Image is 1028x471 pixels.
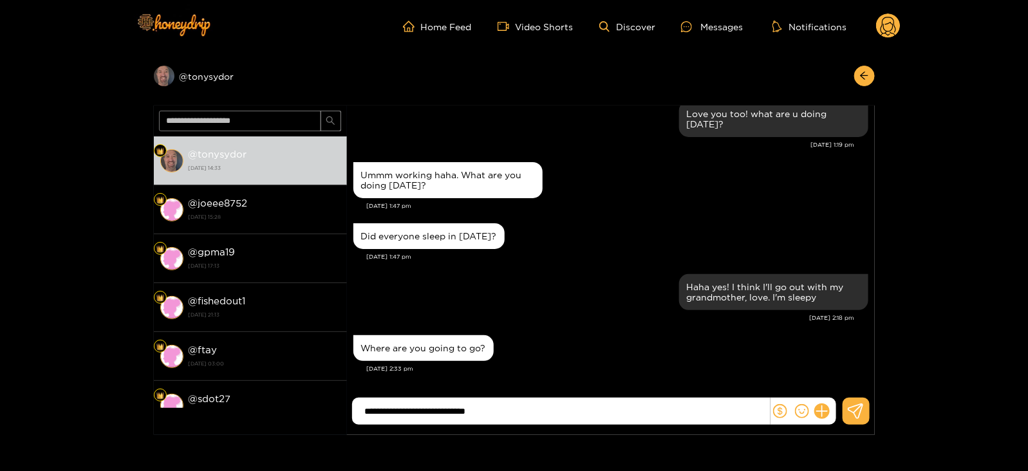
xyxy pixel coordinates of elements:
strong: [DATE] 15:28 [189,211,341,223]
a: Discover [599,21,655,32]
div: [DATE] 1:19 pm [353,140,855,149]
div: [DATE] 1:47 pm [367,201,868,210]
img: conversation [160,247,183,270]
img: conversation [160,394,183,417]
div: Haha yes! I think I'll go out with my grandmother, love. I'm sleepy [687,282,861,302]
span: video-camera [498,21,516,32]
img: conversation [160,345,183,368]
strong: [DATE] 09:30 [189,407,341,418]
strong: @ joeee8752 [189,198,248,208]
img: conversation [160,296,183,319]
span: search [326,116,335,127]
span: dollar [773,404,787,418]
strong: @ fishedout1 [189,295,246,306]
div: Aug. 25, 2:18 pm [679,274,868,310]
strong: @ sdot27 [189,393,231,404]
a: Video Shorts [498,21,574,32]
div: [DATE] 1:47 pm [367,252,868,261]
div: @tonysydor [154,66,347,86]
img: Fan Level [156,245,164,253]
strong: [DATE] 17:13 [189,260,341,272]
strong: @ tonysydor [189,149,247,160]
img: Fan Level [156,392,164,400]
button: arrow-left [854,66,875,86]
strong: [DATE] 14:33 [189,162,341,174]
img: Fan Level [156,196,164,204]
div: Aug. 25, 1:19 pm [679,101,868,137]
div: Love you too! what are u doing [DATE]? [687,109,861,129]
strong: @ gpma19 [189,246,236,257]
div: Aug. 25, 1:47 pm [353,162,543,198]
img: Fan Level [156,343,164,351]
strong: [DATE] 21:13 [189,309,341,320]
div: Messages [681,19,743,34]
img: conversation [160,198,183,221]
div: Aug. 25, 1:47 pm [353,223,505,249]
span: home [403,21,421,32]
div: Where are you going to go? [361,343,486,353]
div: Ummm working haha. What are you doing [DATE]? [361,170,535,190]
img: Fan Level [156,147,164,155]
strong: [DATE] 03:00 [189,358,341,369]
img: Fan Level [156,294,164,302]
button: search [321,111,341,131]
button: dollar [771,402,790,421]
strong: @ ftay [189,344,218,355]
span: smile [795,404,809,418]
div: Did everyone sleep in [DATE]? [361,231,497,241]
div: [DATE] 2:18 pm [353,313,855,322]
span: arrow-left [859,71,869,82]
div: Aug. 25, 2:33 pm [353,335,494,361]
a: Home Feed [403,21,472,32]
img: conversation [160,149,183,172]
button: Notifications [769,20,850,33]
div: [DATE] 2:33 pm [367,364,868,373]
